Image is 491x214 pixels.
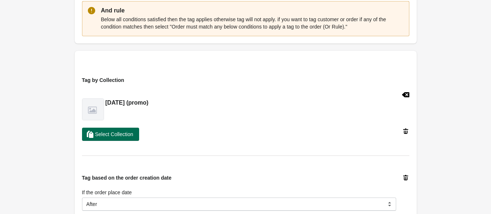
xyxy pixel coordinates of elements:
[82,175,172,181] span: Tag based on the order creation date
[101,16,403,30] p: Below all conditions satisfied then the tag applies otherwise tag will not apply. if you want to ...
[105,98,149,107] h2: [DATE] (promo)
[82,77,124,83] span: Tag by Collection
[101,6,403,15] p: And rule
[82,128,139,141] button: Select Collection
[82,99,104,120] img: notfound.png
[82,189,132,196] label: If the order place date
[95,131,133,137] span: Select Collection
